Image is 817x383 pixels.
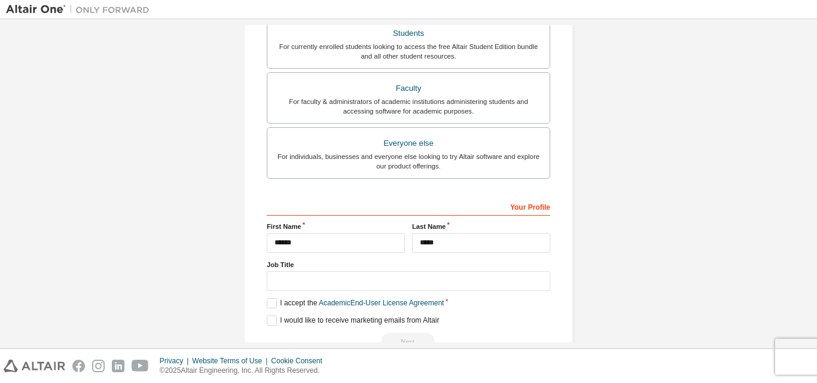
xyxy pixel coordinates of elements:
[275,97,542,116] div: For faculty & administrators of academic institutions administering students and accessing softwa...
[6,4,156,16] img: Altair One
[267,260,550,269] label: Job Title
[267,197,550,216] div: Your Profile
[267,315,439,326] label: I would like to receive marketing emails from Altair
[412,222,550,231] label: Last Name
[319,299,444,307] a: Academic End-User License Agreement
[267,298,444,308] label: I accept the
[132,360,149,372] img: youtube.svg
[271,356,329,366] div: Cookie Consent
[72,360,85,372] img: facebook.svg
[92,360,105,372] img: instagram.svg
[275,42,542,61] div: For currently enrolled students looking to access the free Altair Student Edition bundle and all ...
[275,152,542,171] div: For individuals, businesses and everyone else looking to try Altair software and explore our prod...
[160,366,330,376] p: © 2025 Altair Engineering, Inc. All Rights Reserved.
[275,135,542,152] div: Everyone else
[267,333,550,351] div: Read and acccept EULA to continue
[4,360,65,372] img: altair_logo.svg
[275,80,542,97] div: Faculty
[275,25,542,42] div: Students
[267,222,405,231] label: First Name
[192,356,271,366] div: Website Terms of Use
[160,356,192,366] div: Privacy
[112,360,124,372] img: linkedin.svg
